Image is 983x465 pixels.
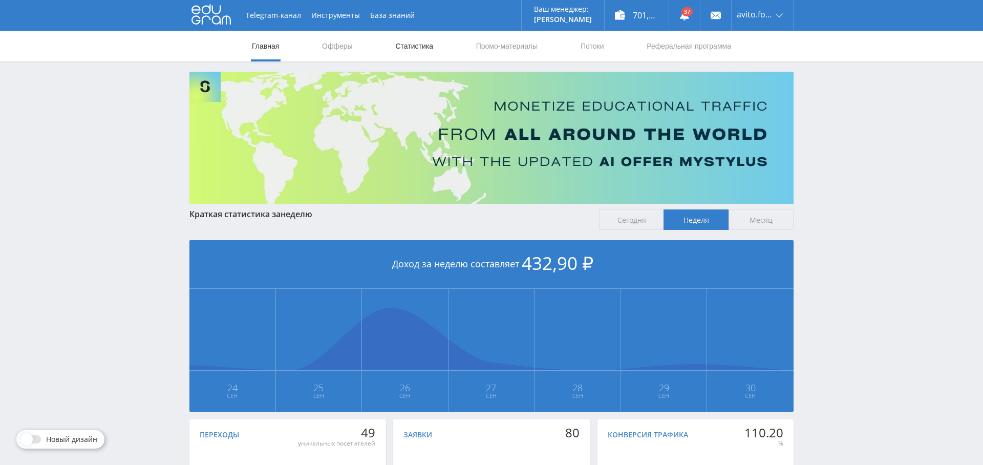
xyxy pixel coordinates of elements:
[46,435,97,443] span: Новый дизайн
[362,384,447,392] span: 26
[298,439,375,448] div: уникальных посетителей
[251,31,280,61] a: Главная
[708,384,793,392] span: 30
[608,431,688,439] div: Конверсия трафика
[522,251,593,275] span: 432,90 ₽
[394,31,434,61] a: Статистика
[200,431,239,439] div: Переходы
[321,31,354,61] a: Офферы
[362,392,447,400] span: Сен
[535,384,620,392] span: 28
[276,392,361,400] span: Сен
[190,392,275,400] span: Сен
[580,31,605,61] a: Потоки
[708,392,793,400] span: Сен
[622,392,707,400] span: Сен
[535,392,620,400] span: Сен
[189,72,794,204] img: Banner
[298,426,375,440] div: 49
[190,384,275,392] span: 24
[744,439,783,448] div: %
[664,209,729,230] span: Неделя
[189,240,794,289] div: Доход за неделю составляет
[744,426,783,440] div: 110.20
[737,10,773,18] span: avito.formulatraffica26
[622,384,707,392] span: 29
[475,31,539,61] a: Промо-материалы
[534,5,592,13] p: Ваш менеджер:
[565,426,580,440] div: 80
[189,209,589,219] div: Краткая статистика за
[276,384,361,392] span: 25
[534,15,592,24] p: [PERSON_NAME]
[729,209,794,230] span: Месяц
[646,31,732,61] a: Реферальная программа
[449,384,534,392] span: 27
[599,209,664,230] span: Сегодня
[281,208,312,220] span: неделю
[403,431,432,439] div: Заявки
[449,392,534,400] span: Сен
